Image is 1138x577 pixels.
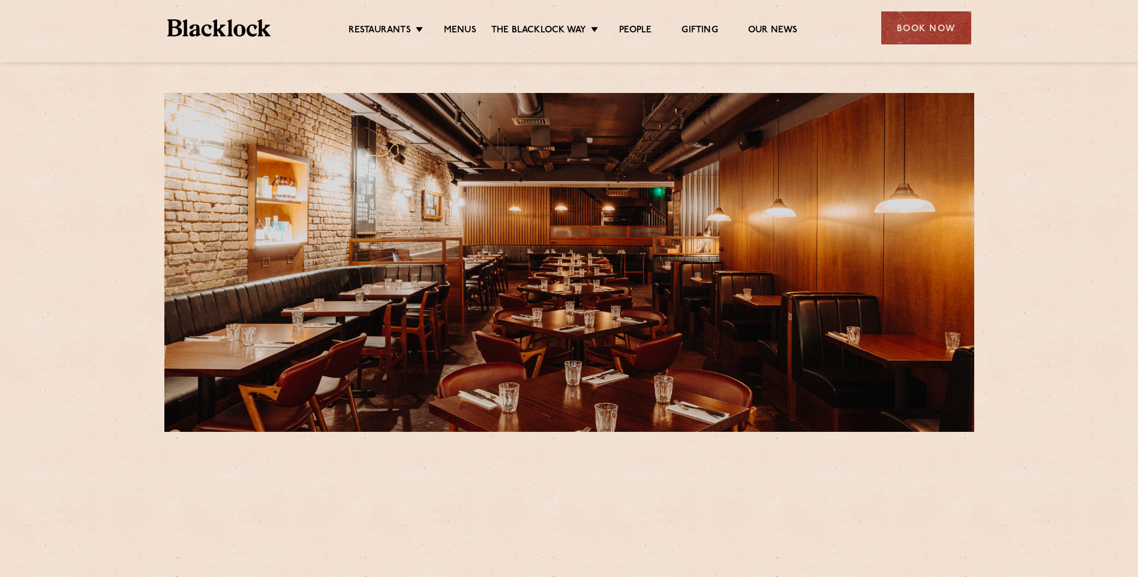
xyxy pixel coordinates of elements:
[167,19,271,37] img: BL_Textured_Logo-footer-cropped.svg
[881,11,971,44] div: Book Now
[619,25,651,38] a: People
[491,25,586,38] a: The Blacklock Way
[349,25,411,38] a: Restaurants
[444,25,476,38] a: Menus
[748,25,798,38] a: Our News
[681,25,717,38] a: Gifting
